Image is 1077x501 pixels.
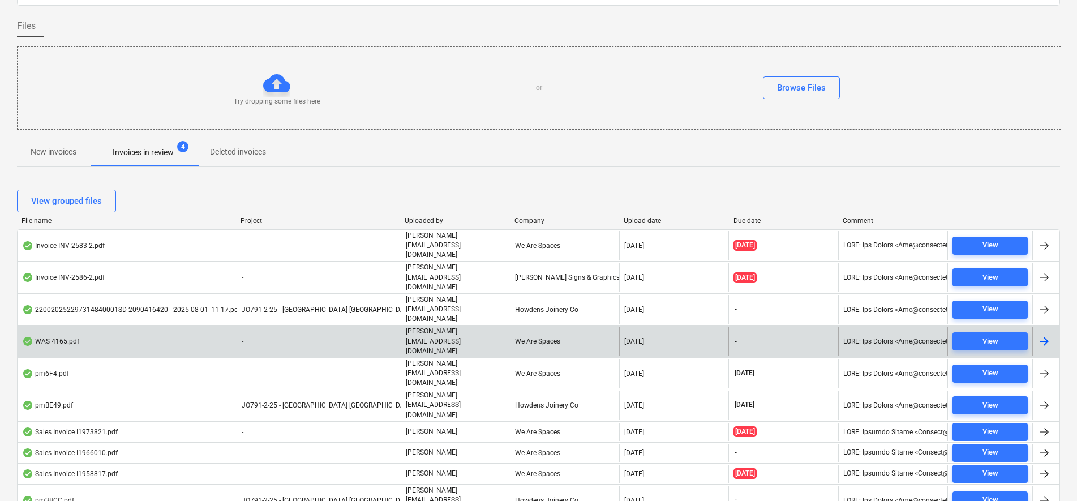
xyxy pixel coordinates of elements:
[982,425,998,438] div: View
[510,263,619,292] div: [PERSON_NAME] Signs & Graphics
[624,449,644,457] div: [DATE]
[510,465,619,483] div: We Are Spaces
[733,240,757,251] span: [DATE]
[624,217,724,225] div: Upload date
[777,80,826,95] div: Browse Files
[982,446,998,459] div: View
[624,306,644,314] div: [DATE]
[242,470,243,478] span: -
[234,97,320,106] p: Try dropping some files here
[22,427,118,436] div: Sales Invoice I1973821.pdf
[510,391,619,419] div: Howdens Joinery Co
[624,470,644,478] div: [DATE]
[406,263,505,292] p: [PERSON_NAME][EMAIL_ADDRESS][DOMAIN_NAME]
[952,237,1028,255] button: View
[242,370,243,378] span: -
[406,427,457,436] p: [PERSON_NAME]
[242,428,243,436] span: -
[22,469,33,478] div: OCR finished
[242,306,414,314] span: JO791-2-25 - Middlemarch Coventry
[624,337,644,345] div: [DATE]
[22,217,231,225] div: File name
[22,448,118,457] div: Sales Invoice I1966010.pdf
[952,365,1028,383] button: View
[17,190,116,212] button: View grouped files
[17,19,36,33] span: Files
[952,301,1028,319] button: View
[733,337,738,346] span: -
[510,231,619,260] div: We Are Spaces
[406,231,505,260] p: [PERSON_NAME][EMAIL_ADDRESS][DOMAIN_NAME]
[22,448,33,457] div: OCR finished
[406,295,505,324] p: [PERSON_NAME][EMAIL_ADDRESS][DOMAIN_NAME]
[982,399,998,412] div: View
[22,427,33,436] div: OCR finished
[763,76,840,99] button: Browse Files
[22,369,33,378] div: OCR finished
[514,217,615,225] div: Company
[242,242,243,250] span: -
[624,370,644,378] div: [DATE]
[952,444,1028,462] button: View
[1020,447,1077,501] iframe: Chat Widget
[536,83,542,93] p: or
[624,242,644,250] div: [DATE]
[22,305,33,314] div: OCR finished
[510,295,619,324] div: Howdens Joinery Co
[982,335,998,348] div: View
[510,423,619,441] div: We Are Spaces
[113,147,174,159] p: Invoices in review
[22,401,73,410] div: pmBE49.pdf
[22,273,33,282] div: OCR finished
[406,359,505,388] p: [PERSON_NAME][EMAIL_ADDRESS][DOMAIN_NAME]
[242,337,243,345] span: -
[22,401,33,410] div: OCR finished
[733,426,757,437] span: [DATE]
[22,241,33,250] div: OCR finished
[733,272,757,283] span: [DATE]
[952,332,1028,350] button: View
[510,359,619,388] div: We Are Spaces
[624,273,644,281] div: [DATE]
[242,449,243,457] span: -
[405,217,505,225] div: Uploaded by
[241,217,396,225] div: Project
[22,369,69,378] div: pm6F4.pdf
[31,194,102,208] div: View grouped files
[22,337,79,346] div: WAS 4165.pdf
[982,303,998,316] div: View
[510,444,619,462] div: We Are Spaces
[210,146,266,158] p: Deleted invoices
[982,239,998,252] div: View
[952,396,1028,414] button: View
[733,369,756,378] span: [DATE]
[22,305,241,314] div: 220020252297314840001SD 2090416420 - 2025-08-01_11-17.pdf
[733,468,757,479] span: [DATE]
[22,273,105,282] div: Invoice INV-2586-2.pdf
[22,241,105,250] div: Invoice INV-2583-2.pdf
[242,401,414,409] span: JO791-2-25 - Middlemarch Coventry
[406,391,505,419] p: [PERSON_NAME][EMAIL_ADDRESS][DOMAIN_NAME]
[406,469,457,478] p: [PERSON_NAME]
[406,327,505,356] p: [PERSON_NAME][EMAIL_ADDRESS][DOMAIN_NAME]
[952,268,1028,286] button: View
[733,400,756,410] span: [DATE]
[242,273,243,281] span: -
[624,428,644,436] div: [DATE]
[982,271,998,284] div: View
[510,327,619,356] div: We Are Spaces
[22,469,118,478] div: Sales Invoice I1958817.pdf
[17,46,1061,130] div: Try dropping some files hereorBrowse Files
[982,467,998,480] div: View
[177,141,188,152] span: 4
[952,423,1028,441] button: View
[733,305,738,314] span: -
[733,217,834,225] div: Due date
[952,465,1028,483] button: View
[406,448,457,457] p: [PERSON_NAME]
[733,448,738,457] span: -
[22,337,33,346] div: OCR finished
[624,401,644,409] div: [DATE]
[31,146,76,158] p: New invoices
